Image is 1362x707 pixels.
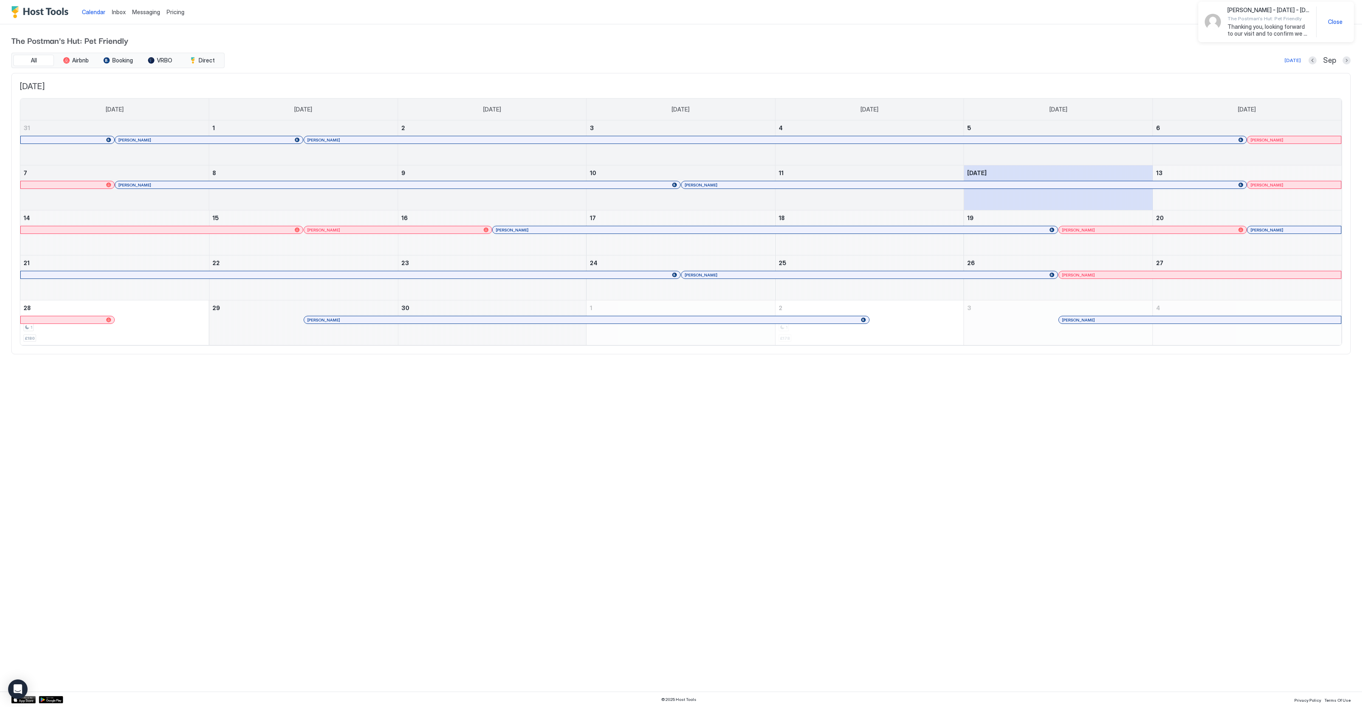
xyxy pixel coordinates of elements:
td: September 7, 2025 [20,165,209,210]
span: Thanking you, looking forward to our visit and to confirm we will have 1 smallish dog with us [1227,23,1310,37]
span: 19 [967,214,974,221]
a: Privacy Policy [1294,695,1321,704]
a: September 14, 2025 [20,210,209,225]
a: September 23, 2025 [398,255,587,270]
div: [PERSON_NAME] [1251,182,1338,188]
div: [PERSON_NAME] [685,182,1243,188]
span: 5 [967,124,971,131]
span: 2 [401,124,405,131]
span: [DATE] [106,106,124,113]
td: September 27, 2025 [1152,255,1341,300]
td: September 1, 2025 [209,120,398,165]
span: [PERSON_NAME] [1251,137,1283,143]
div: [PERSON_NAME] [1062,317,1338,323]
span: [DATE] [672,106,690,113]
td: September 30, 2025 [398,300,587,345]
a: Friday [1041,99,1075,120]
div: [PERSON_NAME] [496,227,1054,233]
span: 18 [779,214,785,221]
a: September 28, 2025 [20,300,209,315]
td: September 28, 2025 [20,300,209,345]
span: [DATE] [1238,106,1256,113]
td: September 29, 2025 [209,300,398,345]
td: September 20, 2025 [1152,210,1341,255]
span: £180 [25,336,35,341]
a: Google Play Store [39,696,63,703]
span: Booking [112,57,133,64]
a: September 4, 2025 [775,120,964,135]
span: 25 [779,259,786,266]
span: [DATE] [967,169,987,176]
a: September 27, 2025 [1153,255,1341,270]
td: September 6, 2025 [1152,120,1341,165]
td: September 10, 2025 [587,165,775,210]
span: The Postman's Hut: Pet Friendly [1227,15,1310,21]
button: Previous month [1308,56,1317,64]
span: 29 [212,304,220,311]
td: September 19, 2025 [964,210,1153,255]
div: Open Intercom Messenger [8,679,28,699]
a: September 13, 2025 [1153,165,1341,180]
span: [PERSON_NAME] [118,182,151,188]
td: September 23, 2025 [398,255,587,300]
a: September 3, 2025 [587,120,775,135]
span: 15 [212,214,219,221]
span: Direct [199,57,215,64]
a: Sunday [98,99,132,120]
span: [DATE] [483,106,501,113]
span: 13 [1156,169,1163,176]
span: Messaging [132,9,160,15]
span: All [31,57,37,64]
div: [PERSON_NAME] [118,182,677,188]
a: September 5, 2025 [964,120,1152,135]
span: 26 [967,259,975,266]
span: 4 [1156,304,1160,311]
span: [PERSON_NAME] [1062,317,1095,323]
span: 30 [401,304,409,311]
button: Direct [182,55,223,66]
span: [PERSON_NAME] [1062,272,1095,278]
span: [PERSON_NAME] [118,137,151,143]
td: September 16, 2025 [398,210,587,255]
td: September 12, 2025 [964,165,1153,210]
span: © 2025 Host Tools [661,697,696,702]
span: [DATE] [861,106,878,113]
td: October 3, 2025 [964,300,1153,345]
span: 9 [401,169,405,176]
td: September 25, 2025 [775,255,964,300]
span: The Postman's Hut: Pet Friendly [11,34,1351,46]
a: September 29, 2025 [209,300,398,315]
span: [DATE] [20,81,1342,92]
a: October 3, 2025 [964,300,1152,315]
div: [PERSON_NAME] [307,137,1243,143]
td: September 24, 2025 [587,255,775,300]
span: 16 [401,214,408,221]
button: [DATE] [1283,56,1302,65]
a: Thursday [852,99,887,120]
td: September 14, 2025 [20,210,209,255]
div: [PERSON_NAME] [1062,227,1243,233]
a: September 30, 2025 [398,300,587,315]
a: Calendar [82,8,105,16]
div: [PERSON_NAME] [307,227,488,233]
div: [PERSON_NAME] [1251,227,1338,233]
a: Host Tools Logo [11,6,72,18]
span: [DATE] [1049,106,1067,113]
span: Inbox [112,9,126,15]
span: Calendar [82,9,105,15]
button: Next month [1343,56,1351,64]
td: September 22, 2025 [209,255,398,300]
div: [PERSON_NAME] [307,317,866,323]
a: September 1, 2025 [209,120,398,135]
span: 17 [590,214,596,221]
span: 7 [24,169,27,176]
a: September 24, 2025 [587,255,775,270]
div: Avatar [1205,14,1221,30]
button: VRBO [140,55,180,66]
a: September 2, 2025 [398,120,587,135]
span: Privacy Policy [1294,698,1321,703]
span: [PERSON_NAME] [307,137,340,143]
div: [PERSON_NAME] [118,137,300,143]
a: October 4, 2025 [1153,300,1341,315]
